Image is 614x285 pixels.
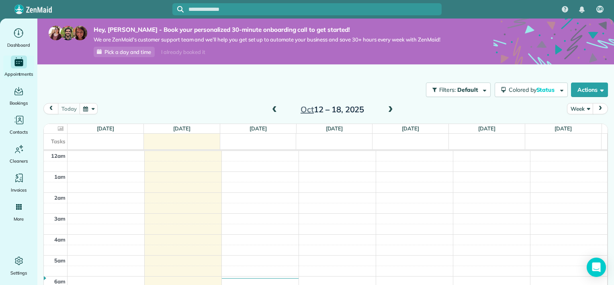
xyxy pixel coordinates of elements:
a: Contacts [3,114,34,136]
span: Filters: [439,86,456,93]
a: [DATE] [97,125,114,132]
a: Filters: Default [422,83,491,97]
span: Tasks [51,138,65,145]
a: Bookings [3,85,34,107]
span: Invoices [11,186,27,194]
div: Open Intercom Messenger [587,258,606,277]
img: michelle-19f622bdf1676172e81f8f8fba1fb50e276960ebfe0243fe18214015130c80e4.jpg [73,26,87,40]
span: Appointments [4,70,33,78]
strong: Hey, [PERSON_NAME] - Book your personalized 30-minute onboarding call to get started! [94,26,440,34]
img: jorge-587dff0eeaa6aab1f244e6dc62b8924c3b6ad411094392a53c71c6c4a576187d.jpg [61,26,75,40]
span: More [14,215,24,223]
div: I already booked it [156,47,210,57]
span: 4am [54,236,65,243]
span: Default [457,86,479,93]
a: Pick a day and time [94,47,155,57]
span: DR [597,6,603,12]
a: Appointments [3,56,34,78]
span: 6am [54,278,65,285]
button: Focus search [172,6,184,12]
button: Week [567,103,593,114]
a: Cleaners [3,142,34,165]
span: Oct [301,104,314,114]
button: prev [43,103,59,114]
span: Bookings [10,99,28,107]
a: [DATE] [173,125,190,132]
button: Colored byStatus [495,83,568,97]
a: [DATE] [326,125,343,132]
span: Colored by [509,86,557,93]
a: Dashboard [3,27,34,49]
span: Cleaners [10,157,28,165]
span: 12am [51,153,65,159]
button: Actions [571,83,608,97]
svg: Focus search [177,6,184,12]
a: Settings [3,254,34,277]
img: maria-72a9807cf96188c08ef61303f053569d2e2a8a1cde33d635c8a3ac13582a053d.jpg [49,26,63,40]
span: Settings [10,269,27,277]
span: 1am [54,173,65,180]
button: next [593,103,608,114]
a: [DATE] [250,125,267,132]
span: Status [536,86,556,93]
button: today [58,103,80,114]
span: 5am [54,257,65,264]
span: 2am [54,194,65,201]
span: We are ZenMaid’s customer support team and we’ll help you get set up to automate your business an... [94,36,440,43]
span: 3am [54,215,65,222]
span: Contacts [10,128,28,136]
a: Invoices [3,171,34,194]
a: [DATE] [555,125,572,132]
span: Pick a day and time [104,49,151,55]
a: [DATE] [478,125,495,132]
span: Dashboard [7,41,30,49]
a: [DATE] [402,125,419,132]
button: Filters: Default [426,83,491,97]
h2: 12 – 18, 2025 [282,105,383,114]
div: Notifications [573,1,590,19]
